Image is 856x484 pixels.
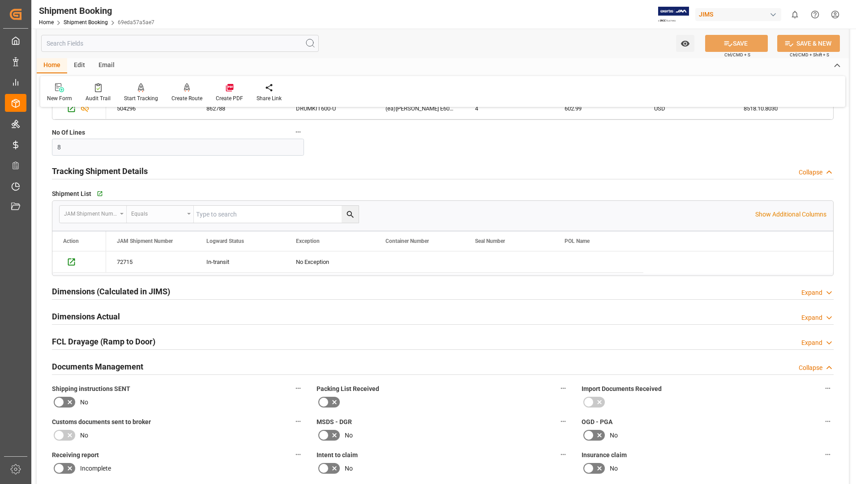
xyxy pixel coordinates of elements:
div: Audit Trail [86,94,111,102]
span: No [80,431,88,440]
div: Create PDF [216,94,243,102]
div: New Form [47,94,72,102]
button: OGD - PGA [822,416,834,427]
div: 72715 [106,251,196,272]
div: No Exception [296,252,364,272]
span: No [345,464,353,473]
div: Press SPACE to select this row. [52,251,106,273]
button: No Of Lines [292,126,304,138]
h2: FCL Drayage (Ramp to Door) [52,335,155,348]
span: OGD - PGA [582,417,612,427]
div: Create Route [171,94,202,102]
div: In-transit [206,252,274,272]
button: SAVE [705,35,768,52]
div: Expand [801,313,822,323]
span: Import Documents Received [582,384,662,394]
span: JAM Shipment Number [117,238,173,244]
span: Receiving report [52,450,99,460]
span: Intent to claim [317,450,358,460]
div: 8518.10.8030 [733,98,822,119]
button: search button [342,206,359,223]
button: open menu [676,35,694,52]
input: Search Fields [41,35,319,52]
button: Help Center [805,4,825,25]
div: DRUMKIT600-U [285,98,375,119]
button: open menu [127,206,194,223]
input: Type to search [194,206,359,223]
div: Collapse [799,363,822,373]
span: No Of Lines [52,128,85,137]
div: JIMS [695,8,781,21]
span: Packing List Received [317,384,379,394]
button: Intent to claim [557,449,569,460]
a: Home [39,19,54,25]
span: Exception [296,238,320,244]
h2: Tracking Shipment Details [52,165,148,177]
h2: Dimensions Actual [52,310,120,323]
button: show 0 new notifications [785,4,805,25]
span: No [610,431,618,440]
div: Start Tracking [124,94,158,102]
span: Customs documents sent to broker [52,417,151,427]
span: Incomplete [80,464,111,473]
button: Shipping instructions SENT [292,382,304,394]
span: No [610,464,618,473]
div: Shipment Booking [39,4,154,17]
div: Email [92,58,121,73]
span: MSDS - DGR [317,417,352,427]
div: Collapse [799,168,822,177]
p: Show Additional Columns [755,210,826,219]
div: Expand [801,288,822,297]
div: Equals [131,208,184,218]
div: Share Link [257,94,282,102]
button: Customs documents sent to broker [292,416,304,427]
button: Insurance claim [822,449,834,460]
div: (ea)[PERSON_NAME] E602/E604/E614 KIT [375,98,464,119]
button: Packing List Received [557,382,569,394]
button: SAVE & NEW [777,35,840,52]
button: JIMS [695,6,785,23]
button: Receiving report [292,449,304,460]
div: JAM Shipment Number [64,208,117,218]
button: open menu [60,206,127,223]
div: 504296 [106,98,196,119]
span: Container Number [385,238,429,244]
div: Edit [67,58,92,73]
span: Ctrl/CMD + Shift + S [790,51,829,58]
div: 602.99 [554,98,643,119]
span: No [345,431,353,440]
div: 862788 [196,98,285,119]
a: Shipment Booking [64,19,108,25]
span: No [80,398,88,407]
button: Import Documents Received [822,382,834,394]
button: MSDS - DGR [557,416,569,427]
div: Action [63,238,79,244]
div: Press SPACE to select this row. [106,251,643,273]
span: Shipment List [52,189,91,199]
h2: Dimensions (Calculated in JIMS) [52,285,170,297]
div: Press SPACE to select this row. [52,98,106,119]
span: Shipping instructions SENT [52,384,130,394]
span: Insurance claim [582,450,627,460]
span: Seal Number [475,238,505,244]
div: 4 [464,98,554,119]
h2: Documents Management [52,361,143,373]
div: USD [643,98,733,119]
span: Ctrl/CMD + S [724,51,750,58]
div: Home [37,58,67,73]
img: Exertis%20JAM%20-%20Email%20Logo.jpg_1722504956.jpg [658,7,689,22]
span: POL Name [565,238,590,244]
div: Expand [801,338,822,348]
span: Logward Status [206,238,244,244]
